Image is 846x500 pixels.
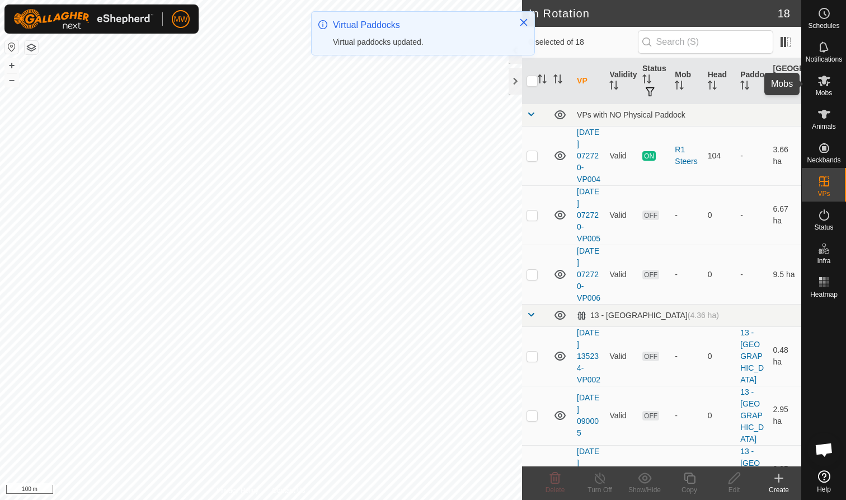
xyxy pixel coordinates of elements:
a: Help [802,466,846,497]
span: Neckbands [807,157,840,163]
p-sorticon: Activate to sort [740,82,749,91]
p-sorticon: Activate to sort [773,88,782,97]
button: – [5,73,18,87]
p-sorticon: Activate to sort [708,82,717,91]
span: Schedules [808,22,839,29]
span: ON [642,151,656,161]
p-sorticon: Activate to sort [538,76,547,85]
span: Heatmap [810,291,838,298]
div: Virtual paddocks updated. [333,36,507,48]
a: [DATE] 072720-VP004 [577,128,600,184]
h2: In Rotation [529,7,778,20]
div: Show/Hide [622,485,667,495]
a: [DATE] 135234-VP002 [577,328,600,384]
div: - [675,410,698,422]
div: - [675,269,698,281]
td: - [736,245,768,304]
input: Search (S) [638,30,773,54]
td: - [736,185,768,245]
span: Animals [812,123,836,130]
button: Map Layers [25,41,38,54]
td: Valid [605,126,637,185]
img: Gallagher Logo [13,9,153,29]
span: Mobs [816,90,832,96]
p-sorticon: Activate to sort [609,82,618,91]
span: Status [814,224,833,231]
p-sorticon: Activate to sort [553,76,562,85]
a: 13 - [GEOGRAPHIC_DATA] [740,328,764,384]
div: VPs with NO Physical Paddock [577,110,797,119]
div: Copy [667,485,712,495]
div: R1 Steers [675,144,698,167]
a: 13 - [GEOGRAPHIC_DATA] [740,387,764,443]
td: Valid [605,185,637,245]
td: 0 [703,245,736,304]
th: [GEOGRAPHIC_DATA] Area [769,58,801,104]
span: Notifications [806,56,842,63]
span: OFF [642,270,659,279]
div: Create [756,485,801,495]
td: 0 [703,185,736,245]
a: [DATE] 072720-VP006 [577,246,600,302]
div: 13 - [GEOGRAPHIC_DATA] [577,311,719,320]
button: Reset Map [5,40,18,54]
span: 18 [778,5,790,22]
p-sorticon: Activate to sort [675,82,684,91]
span: 0 selected of 18 [529,36,638,48]
span: Delete [546,486,565,494]
span: OFF [642,411,659,420]
a: Contact Us [272,485,305,496]
a: [DATE] 090005 [577,393,599,437]
span: VPs [817,190,830,197]
th: Paddock [736,58,768,104]
td: Valid [605,245,637,304]
td: 3.66 ha [769,126,801,185]
a: [DATE] 072720-VP005 [577,187,600,243]
th: Status [638,58,670,104]
span: OFF [642,352,659,361]
td: 0.48 ha [769,326,801,386]
p-sorticon: Activate to sort [642,76,651,85]
div: Edit [712,485,756,495]
td: 9.5 ha [769,245,801,304]
td: Valid [605,326,637,386]
span: MW [174,13,188,25]
td: - [736,126,768,185]
td: 0 [703,326,736,386]
th: Head [703,58,736,104]
a: Privacy Policy [217,485,258,496]
th: Mob [670,58,703,104]
span: Infra [817,258,830,264]
td: 104 [703,126,736,185]
div: Virtual Paddocks [333,18,507,32]
td: 6.67 ha [769,185,801,245]
td: 0 [703,386,736,445]
span: Help [817,486,831,493]
span: OFF [642,211,659,220]
span: (4.36 ha) [688,311,719,320]
div: - [675,351,698,362]
div: Turn Off [577,485,622,495]
th: Validity [605,58,637,104]
td: 2.95 ha [769,386,801,445]
td: Valid [605,386,637,445]
div: - [675,209,698,221]
button: Close [516,15,532,30]
button: + [5,59,18,72]
th: VP [572,58,605,104]
div: Open chat [807,433,841,466]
